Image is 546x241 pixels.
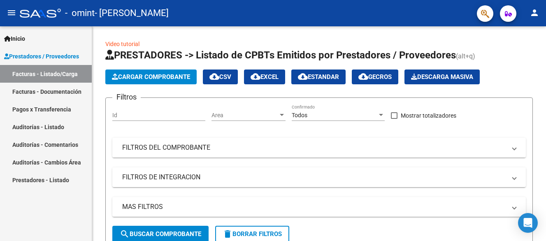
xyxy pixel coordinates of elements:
button: Descarga Masiva [404,70,480,84]
mat-icon: menu [7,8,16,18]
button: Cargar Comprobante [105,70,197,84]
mat-icon: cloud_download [358,72,368,81]
span: Cargar Comprobante [112,73,190,81]
div: Open Intercom Messenger [518,213,538,233]
button: CSV [203,70,238,84]
mat-icon: cloud_download [298,72,308,81]
span: Todos [292,112,307,118]
span: - omint [65,4,95,22]
mat-icon: cloud_download [251,72,260,81]
span: Area [211,112,278,119]
mat-icon: cloud_download [209,72,219,81]
mat-icon: delete [223,229,232,239]
button: EXCEL [244,70,285,84]
span: - [PERSON_NAME] [95,4,169,22]
mat-icon: search [120,229,130,239]
mat-panel-title: MAS FILTROS [122,202,506,211]
span: CSV [209,73,231,81]
mat-panel-title: FILTROS DEL COMPROBANTE [122,143,506,152]
span: Buscar Comprobante [120,230,201,238]
span: (alt+q) [456,52,475,60]
a: Video tutorial [105,41,139,47]
mat-panel-title: FILTROS DE INTEGRACION [122,173,506,182]
button: Gecros [352,70,398,84]
span: Estandar [298,73,339,81]
span: Gecros [358,73,392,81]
mat-expansion-panel-header: MAS FILTROS [112,197,526,217]
span: Prestadores / Proveedores [4,52,79,61]
span: EXCEL [251,73,279,81]
mat-icon: person [530,8,539,18]
app-download-masive: Descarga masiva de comprobantes (adjuntos) [404,70,480,84]
h3: Filtros [112,91,141,103]
span: Descarga Masiva [411,73,473,81]
mat-expansion-panel-header: FILTROS DE INTEGRACION [112,167,526,187]
span: Inicio [4,34,25,43]
span: Borrar Filtros [223,230,282,238]
mat-expansion-panel-header: FILTROS DEL COMPROBANTE [112,138,526,158]
span: Mostrar totalizadores [401,111,456,120]
button: Estandar [291,70,346,84]
span: PRESTADORES -> Listado de CPBTs Emitidos por Prestadores / Proveedores [105,49,456,61]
